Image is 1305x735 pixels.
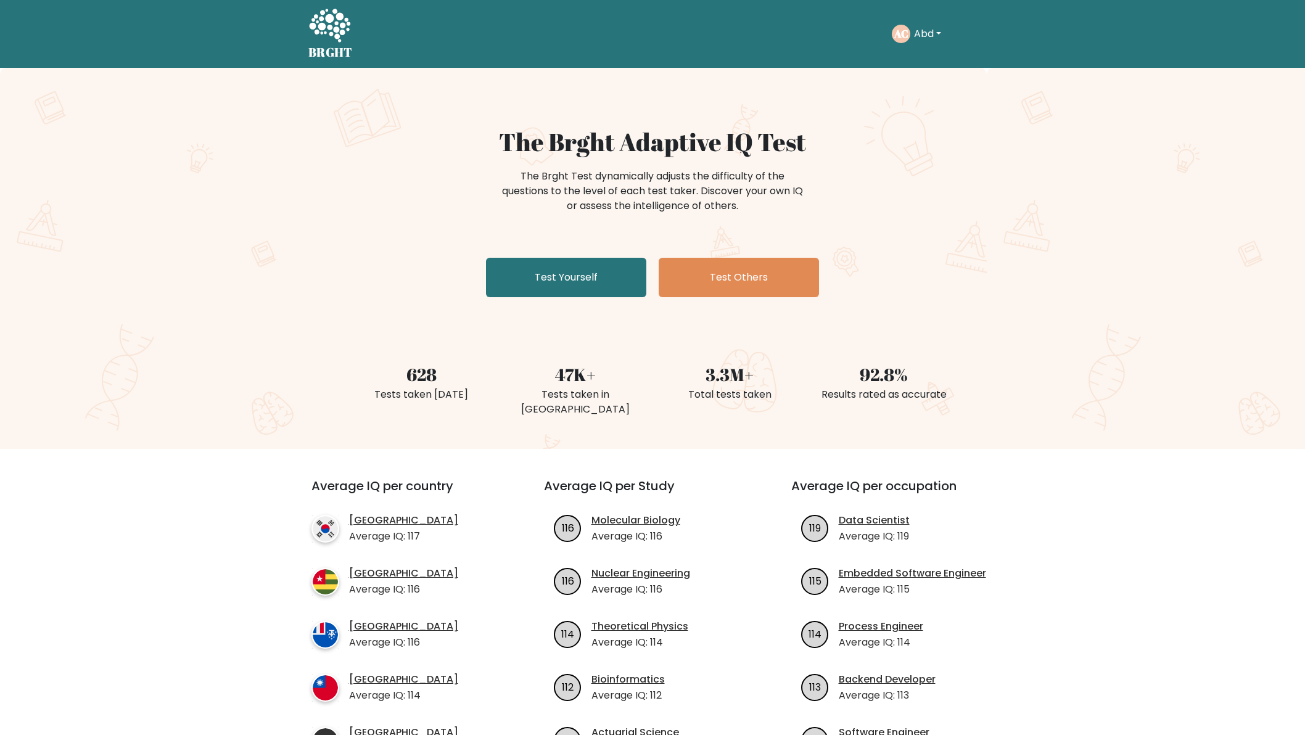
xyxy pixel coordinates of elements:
[791,478,1009,508] h3: Average IQ per occupation
[352,361,491,387] div: 628
[506,361,645,387] div: 47K+
[349,513,458,528] a: [GEOGRAPHIC_DATA]
[349,566,458,581] a: [GEOGRAPHIC_DATA]
[591,513,680,528] a: Molecular Biology
[561,520,574,535] text: 116
[591,619,688,634] a: Theoretical Physics
[809,520,821,535] text: 119
[591,672,665,687] a: Bioinformatics
[352,127,953,157] h1: The Brght Adaptive IQ Test
[349,688,458,703] p: Average IQ: 114
[660,361,799,387] div: 3.3M+
[659,258,819,297] a: Test Others
[311,478,500,508] h3: Average IQ per country
[809,626,821,641] text: 114
[352,387,491,402] div: Tests taken [DATE]
[308,45,353,60] h5: BRGHT
[311,515,339,543] img: country
[839,582,986,597] p: Average IQ: 115
[839,619,923,634] a: Process Engineer
[839,513,910,528] a: Data Scientist
[591,529,680,544] p: Average IQ: 116
[910,26,945,42] button: Abd
[809,680,821,694] text: 113
[308,5,353,63] a: BRGHT
[839,566,986,581] a: Embedded Software Engineer
[814,387,953,402] div: Results rated as accurate
[349,529,458,544] p: Average IQ: 117
[562,680,574,694] text: 112
[349,582,458,597] p: Average IQ: 116
[311,568,339,596] img: country
[506,387,645,417] div: Tests taken in [GEOGRAPHIC_DATA]
[591,688,665,703] p: Average IQ: 112
[660,387,799,402] div: Total tests taken
[486,258,646,297] a: Test Yourself
[349,635,458,650] p: Average IQ: 116
[814,361,953,387] div: 92.8%
[349,672,458,687] a: [GEOGRAPHIC_DATA]
[544,478,762,508] h3: Average IQ per Study
[349,619,458,634] a: [GEOGRAPHIC_DATA]
[591,582,690,597] p: Average IQ: 116
[311,674,339,702] img: country
[311,621,339,649] img: country
[561,573,574,588] text: 116
[591,566,690,581] a: Nuclear Engineering
[561,626,574,641] text: 114
[591,635,688,650] p: Average IQ: 114
[839,672,936,687] a: Backend Developer
[839,688,936,703] p: Average IQ: 113
[839,635,923,650] p: Average IQ: 114
[498,169,807,213] div: The Brght Test dynamically adjusts the difficulty of the questions to the level of each test take...
[809,573,821,588] text: 115
[894,27,908,41] text: AC
[839,529,910,544] p: Average IQ: 119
